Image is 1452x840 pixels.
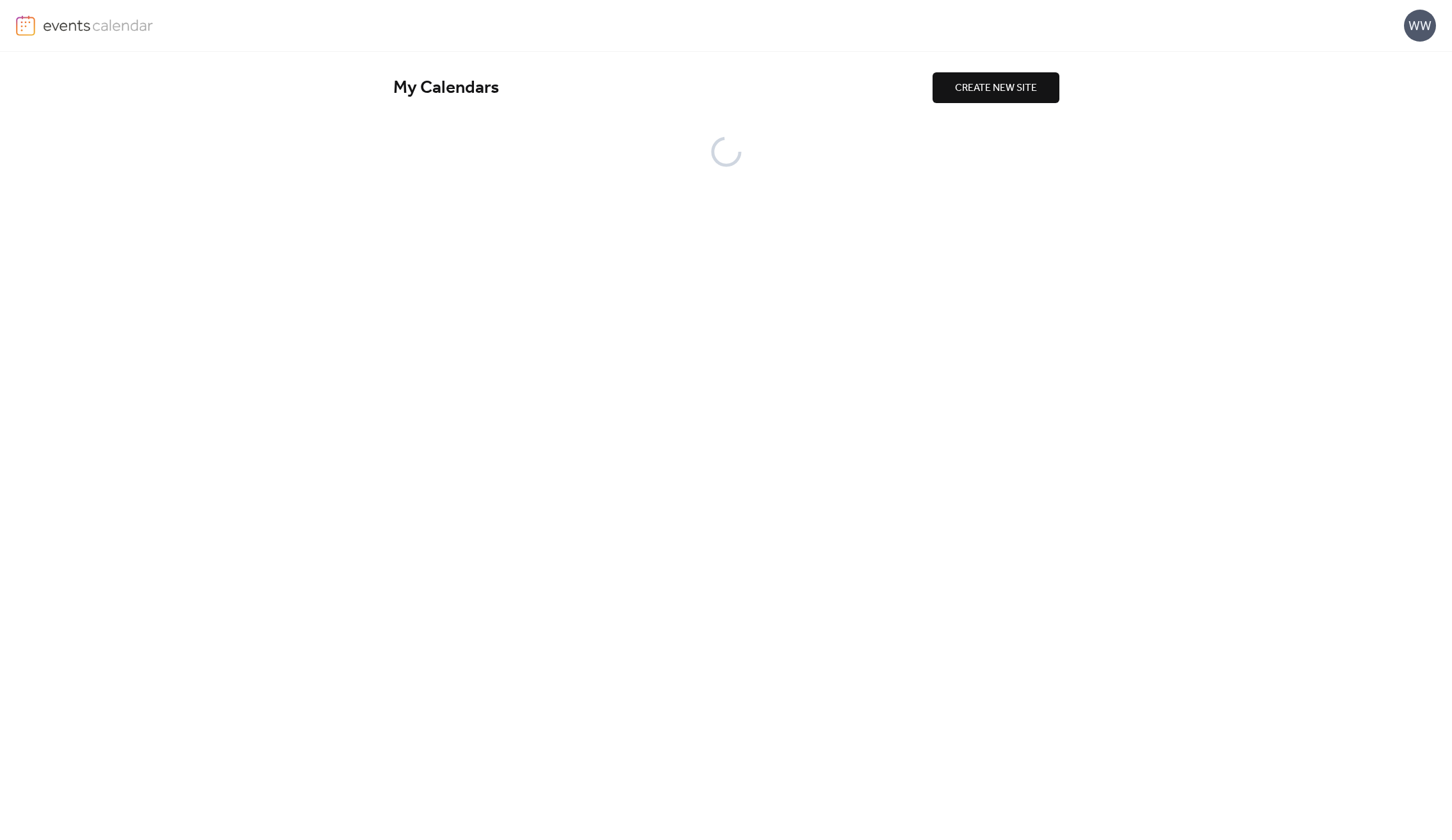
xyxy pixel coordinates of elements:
div: My Calendars [393,77,933,99]
span: CREATE NEW SITE [955,81,1037,96]
img: logo [16,15,35,36]
div: WW [1404,10,1436,42]
img: logo-type [43,15,154,35]
button: CREATE NEW SITE [933,72,1059,103]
